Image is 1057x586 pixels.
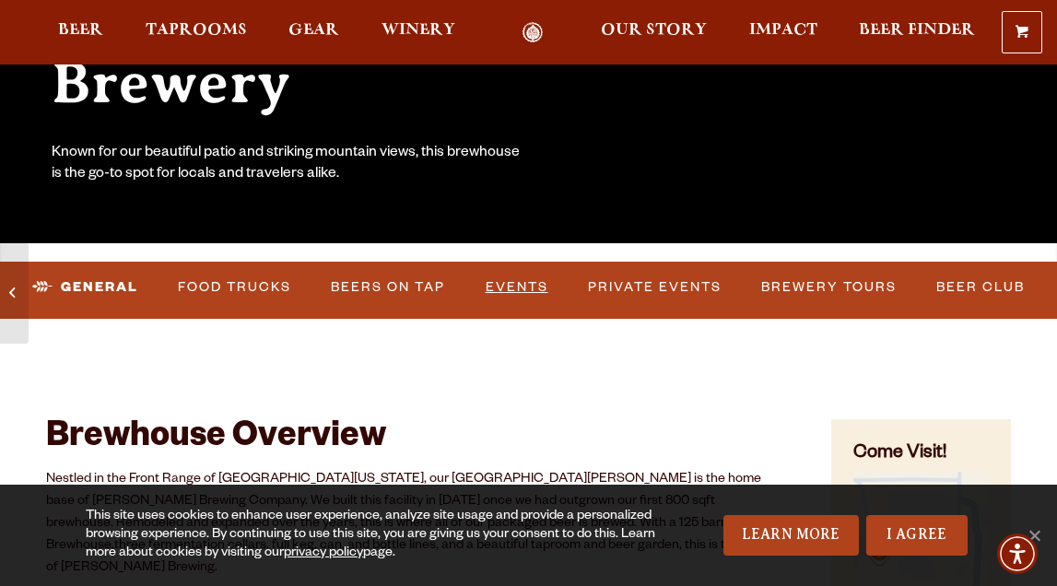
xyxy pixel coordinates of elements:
p: Nestled in the Front Range of [GEOGRAPHIC_DATA][US_STATE], our [GEOGRAPHIC_DATA][PERSON_NAME] is ... [46,469,785,580]
a: Impact [737,22,829,43]
a: Beers on Tap [323,266,452,309]
a: Winery [370,22,467,43]
a: Taprooms [134,22,259,43]
a: Food Trucks [170,266,299,309]
a: Learn More [723,515,859,556]
a: I Agree [866,515,968,556]
a: Events [478,266,556,309]
span: Impact [749,23,817,38]
a: Beer Club [929,266,1032,309]
div: This site uses cookies to enhance user experience, analyze site usage and provide a personalized ... [86,508,664,563]
span: Gear [288,23,339,38]
div: Known for our beautiful patio and striking mountain views, this brewhouse is the go-to spot for l... [52,144,523,186]
div: Accessibility Menu [997,533,1038,574]
span: Winery [382,23,455,38]
a: Our Story [589,22,719,43]
h4: Come Visit! [853,441,989,468]
h2: Brewhouse Overview [46,419,785,460]
span: Beer Finder [859,23,975,38]
a: Beer [46,22,115,43]
a: Gear [276,22,351,43]
a: Brewery Tours [754,266,904,309]
a: privacy policy [284,546,363,561]
a: Odell Home [498,22,567,43]
span: Our Story [601,23,707,38]
a: General [25,266,146,309]
a: Private Events [581,266,729,309]
span: Beer [58,23,103,38]
span: Taprooms [146,23,247,38]
a: Beer Finder [847,22,987,43]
